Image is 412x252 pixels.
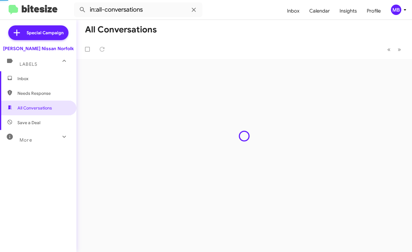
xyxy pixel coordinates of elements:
[85,25,157,35] h1: All Conversations
[27,30,64,36] span: Special Campaign
[384,43,394,56] button: Previous
[17,105,52,111] span: All Conversations
[17,120,40,126] span: Save a Deal
[17,76,69,82] span: Inbox
[386,5,405,15] button: MB
[384,43,405,56] nav: Page navigation example
[304,2,335,20] a: Calendar
[394,43,405,56] button: Next
[387,46,391,53] span: «
[3,46,74,52] div: [PERSON_NAME] Nissan Norfolk
[74,2,202,17] input: Search
[362,2,386,20] a: Profile
[8,25,68,40] a: Special Campaign
[20,137,32,143] span: More
[17,90,69,96] span: Needs Response
[335,2,362,20] a: Insights
[398,46,401,53] span: »
[20,61,37,67] span: Labels
[282,2,304,20] a: Inbox
[391,5,401,15] div: MB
